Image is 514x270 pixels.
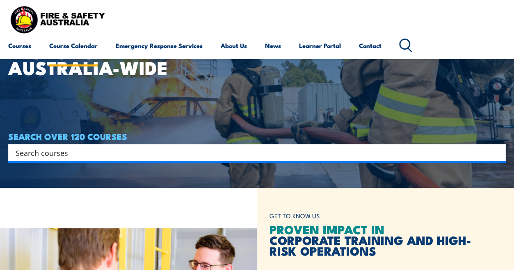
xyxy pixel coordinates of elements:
a: Course Calendar [49,36,98,55]
form: Search form [17,147,489,158]
input: Search input [16,146,488,159]
a: Courses [8,36,31,55]
button: Search magnifier button [491,147,503,158]
span: PROVEN IMPACT IN [270,220,384,238]
a: Emergency Response Services [116,36,203,55]
h2: CORPORATE TRAINING AND HIGH-RISK OPERATIONS [270,224,494,256]
a: News [265,36,281,55]
h4: SEARCH OVER 120 COURSES [8,132,506,141]
h6: GET TO KNOW US [270,208,494,224]
a: Contact [359,36,382,55]
a: Learner Portal [299,36,341,55]
a: About Us [221,36,247,55]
